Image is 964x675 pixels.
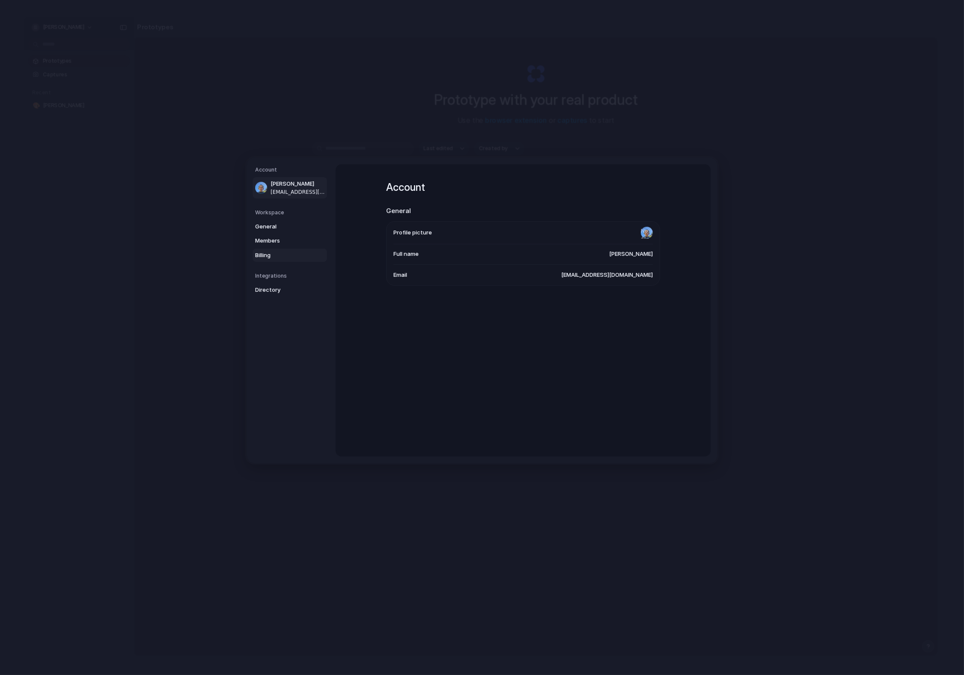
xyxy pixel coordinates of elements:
span: [PERSON_NAME] [271,180,325,188]
span: [EMAIL_ADDRESS][DOMAIN_NAME] [271,188,325,196]
span: Directory [255,286,310,294]
span: General [255,222,310,231]
span: Billing [255,251,310,260]
h2: General [386,206,660,216]
h5: Account [255,166,327,174]
a: Members [253,234,327,248]
h5: Integrations [255,272,327,280]
span: Profile picture [393,228,432,237]
span: Members [255,237,310,245]
a: Directory [253,283,327,297]
a: [PERSON_NAME][EMAIL_ADDRESS][DOMAIN_NAME] [253,177,327,198]
h1: Account [386,180,660,195]
span: Email [393,271,407,279]
span: [PERSON_NAME] [609,250,653,259]
span: Full name [393,250,419,259]
a: General [253,220,327,234]
h5: Workspace [255,209,327,216]
a: Billing [253,249,327,262]
span: [EMAIL_ADDRESS][DOMAIN_NAME] [561,271,653,279]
